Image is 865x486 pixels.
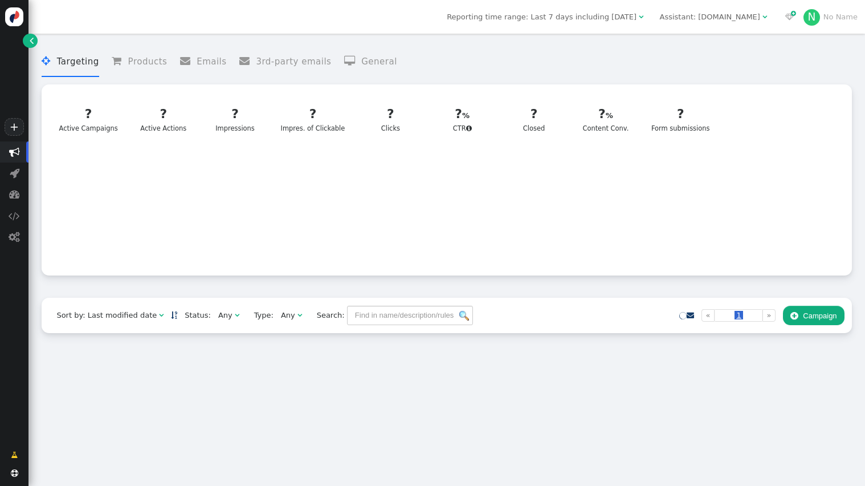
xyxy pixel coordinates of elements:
span:  [235,311,239,319]
div: Active Actions [137,105,190,133]
li: Products [112,47,167,77]
span:  [11,449,18,461]
div: Impressions [209,105,262,133]
span: Type: [247,310,274,321]
a: ?Form submissions [644,99,716,140]
div: Impres. of Clickable [281,105,345,133]
div: N [803,9,821,26]
span:  [9,189,20,200]
span: Status: [177,310,211,321]
div: ? [580,105,632,124]
span:  [42,56,56,66]
div: Form submissions [651,105,710,133]
div: Closed [508,105,560,133]
span:  [10,168,19,179]
span:  [9,210,20,221]
span:  [297,311,302,319]
span: Reporting time range: Last 7 days including [DATE] [447,13,636,21]
div: Any [281,310,295,321]
span: 1 [735,311,742,319]
div: ? [209,105,262,124]
div: Any [218,310,232,321]
img: icon_search.png [459,311,469,321]
span:  [639,13,643,21]
li: General [344,47,397,77]
button: Campaign [783,306,844,325]
span:  [239,56,256,66]
a: + [5,118,24,136]
div: Content Conv. [580,105,632,133]
a: ?Active Actions [131,99,196,140]
a: ?Clicks [358,99,423,140]
span:  [344,56,361,66]
span:  [9,147,20,157]
li: Emails [180,47,227,77]
span:  [180,56,197,66]
a: « [701,309,715,322]
a:  [23,34,37,48]
a: ?CTR [430,99,495,140]
span: Search: [309,311,345,319]
div: ? [365,105,417,124]
div: ? [281,105,345,124]
a:  [3,445,25,465]
a: NNo Name [803,13,858,21]
div: Clicks [365,105,417,133]
a: » [762,309,776,322]
a: ?Content Conv. [573,99,638,140]
div: ? [59,105,118,124]
span:  [790,311,798,320]
div: CTR [436,105,488,133]
span:  [9,232,20,242]
span:  [112,56,128,66]
div: Sort by: Last modified date [56,310,157,321]
span:  [762,13,767,21]
span: Sorted in descending order [171,311,177,319]
a: ?Impressions [202,99,267,140]
a: ?Impres. of Clickable [274,99,352,140]
span:  [159,311,164,319]
div: ? [436,105,488,124]
span:  [466,125,472,132]
li: 3rd-party emails [239,47,331,77]
a:  [687,311,694,319]
div: ? [137,105,190,124]
a: ?Active Campaigns [52,99,124,140]
img: logo-icon.svg [5,7,24,26]
div: Assistant: [DOMAIN_NAME] [660,11,760,23]
div: ? [651,105,710,124]
span:  [11,469,18,477]
div: Active Campaigns [59,105,118,133]
a: ?Closed [501,99,566,140]
span:  [785,13,794,21]
a:  [171,311,177,319]
div: ? [508,105,560,124]
span:  [30,35,34,46]
input: Find in name/description/rules [347,306,473,325]
li: Targeting [42,47,99,77]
